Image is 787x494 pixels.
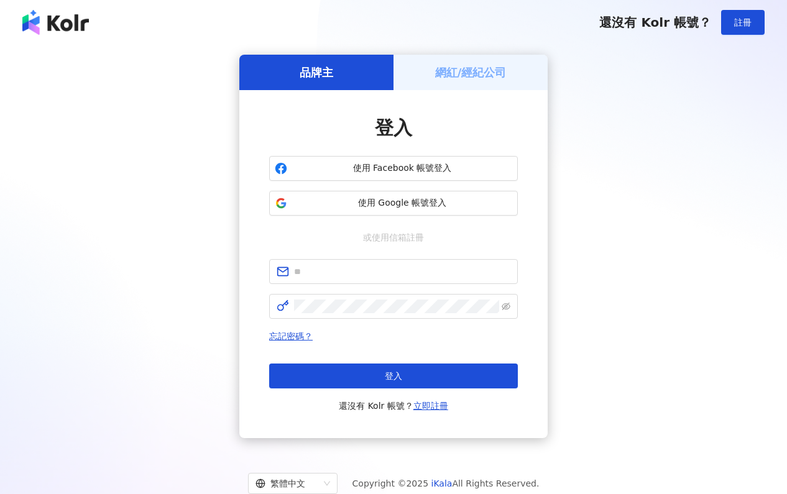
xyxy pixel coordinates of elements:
[734,17,752,27] span: 註冊
[354,231,433,244] span: 或使用信箱註冊
[300,65,333,80] h5: 品牌主
[292,197,512,209] span: 使用 Google 帳號登入
[375,117,412,139] span: 登入
[339,398,448,413] span: 還沒有 Kolr 帳號？
[502,302,510,311] span: eye-invisible
[22,10,89,35] img: logo
[269,364,518,388] button: 登入
[352,476,540,491] span: Copyright © 2025 All Rights Reserved.
[255,473,319,493] div: 繁體中文
[269,331,313,341] a: 忘記密碼？
[431,478,453,488] a: iKala
[413,401,448,411] a: 立即註冊
[721,10,765,35] button: 註冊
[385,371,402,381] span: 登入
[269,191,518,216] button: 使用 Google 帳號登入
[269,156,518,181] button: 使用 Facebook 帳號登入
[599,15,711,30] span: 還沒有 Kolr 帳號？
[435,65,507,80] h5: 網紅/經紀公司
[292,162,512,175] span: 使用 Facebook 帳號登入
